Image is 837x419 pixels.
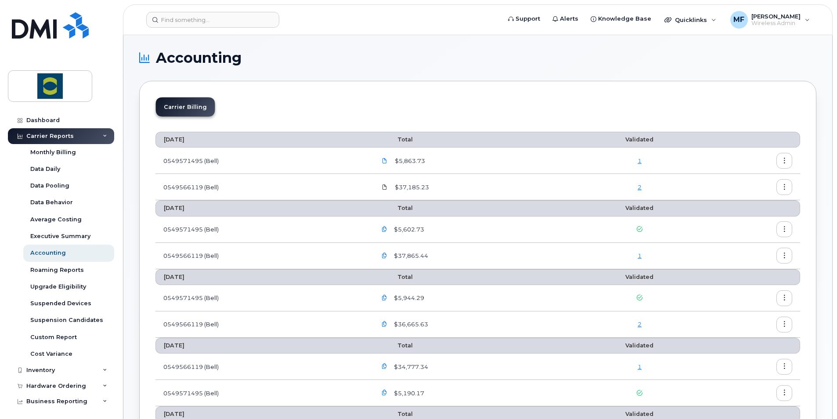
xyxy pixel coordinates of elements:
span: Total [376,136,413,143]
a: images/PDF_549566119_021_0000000000.pdf [376,179,393,195]
th: Validated [574,269,706,285]
a: 2 [638,184,642,191]
th: [DATE] [155,200,368,216]
span: $34,777.34 [392,363,428,371]
td: 0549571495 (Bell) [155,217,368,243]
td: 0549571495 (Bell) [155,148,368,174]
span: $5,944.29 [392,294,424,302]
td: 0549571495 (Bell) [155,285,368,311]
th: Validated [574,200,706,216]
th: Validated [574,132,706,148]
th: [DATE] [155,269,368,285]
td: 0549566119 (Bell) [155,243,368,269]
span: $5,602.73 [392,225,424,234]
a: 1 [638,157,642,164]
span: $5,863.73 [393,157,425,165]
a: 1 [638,363,642,370]
a: 2 [638,321,642,328]
span: Total [376,411,413,417]
td: 0549566119 (Bell) [155,174,368,200]
span: $36,665.63 [392,320,428,329]
span: $37,865.44 [392,252,428,260]
span: Total [376,342,413,349]
span: $37,185.23 [393,183,429,191]
span: Accounting [156,51,242,65]
th: [DATE] [155,338,368,354]
span: $5,190.17 [392,389,424,397]
span: Total [376,205,413,211]
td: 0549571495 (Bell) [155,380,368,406]
span: Total [376,274,413,280]
th: Validated [574,338,706,354]
a: 1 [638,252,642,259]
td: 0549566119 (Bell) [155,354,368,380]
td: 0549566119 (Bell) [155,311,368,338]
th: [DATE] [155,132,368,148]
a: images/PDF_549571495_021_0000000000.pdf [376,153,393,168]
